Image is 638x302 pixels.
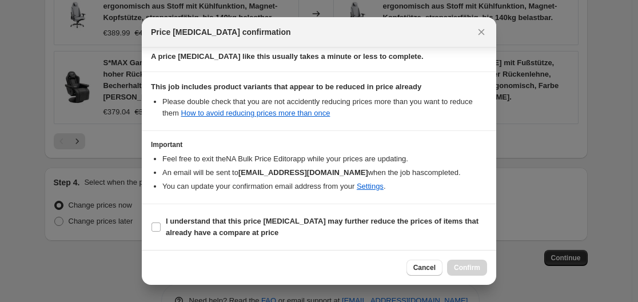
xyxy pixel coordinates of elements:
[162,181,487,192] li: You can update your confirmation email address from your .
[473,24,489,40] button: Close
[151,52,424,61] b: A price [MEDICAL_DATA] like this usually takes a minute or less to complete.
[406,260,442,276] button: Cancel
[357,182,384,190] a: Settings
[162,96,487,119] li: Please double check that you are not accidently reducing prices more than you want to reduce them
[238,168,368,177] b: [EMAIL_ADDRESS][DOMAIN_NAME]
[413,263,436,272] span: Cancel
[151,26,291,38] span: Price [MEDICAL_DATA] confirmation
[151,140,487,149] h3: Important
[181,109,330,117] a: How to avoid reducing prices more than once
[166,217,478,237] b: I understand that this price [MEDICAL_DATA] may further reduce the prices of items that already h...
[162,167,487,178] li: An email will be sent to when the job has completed .
[151,82,421,91] b: This job includes product variants that appear to be reduced in price already
[162,153,487,165] li: Feel free to exit the NA Bulk Price Editor app while your prices are updating.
